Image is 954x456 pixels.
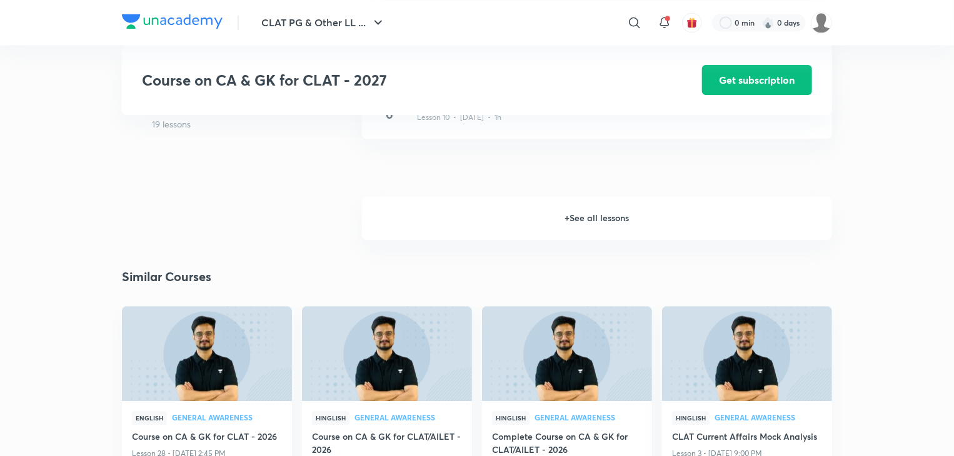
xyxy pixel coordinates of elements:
a: Aug6Current Affairs - XLesson 10 • [DATE] • 1h [362,79,832,154]
a: new-thumbnail [482,306,652,401]
p: 19 lessons [152,117,352,131]
span: Hinglish [672,411,710,425]
img: sejal [811,12,832,33]
button: CLAT PG & Other LL ... [254,10,393,35]
h3: Course on CA & GK for CLAT - 2027 [142,71,631,89]
a: Course on CA & GK for CLAT - 2026 [132,430,282,445]
span: English [132,411,167,425]
span: General Awareness [715,414,822,421]
button: Get subscription [702,65,812,95]
button: avatar [682,12,702,32]
img: new-thumbnail [120,305,293,402]
img: new-thumbnail [300,305,473,402]
a: CLAT Current Affairs Mock Analysis [672,430,822,445]
img: avatar [686,17,698,28]
a: General Awareness [172,414,282,422]
a: General Awareness [535,414,642,422]
p: Lesson 10 • [DATE] • 1h [417,112,501,123]
a: new-thumbnail [122,306,292,401]
a: General Awareness [354,414,462,422]
a: General Awareness [715,414,822,422]
span: General Awareness [354,414,462,421]
span: Hinglish [492,411,530,425]
img: new-thumbnail [480,305,653,402]
h2: Similar Courses [122,267,211,286]
span: General Awareness [172,414,282,421]
span: Hinglish [312,411,349,425]
span: General Awareness [535,414,642,421]
img: new-thumbnail [660,305,833,402]
a: new-thumbnail [302,306,472,401]
a: new-thumbnail [662,306,832,401]
h6: + See all lessons [362,196,832,240]
a: Company Logo [122,14,223,32]
img: streak [762,16,775,29]
img: Company Logo [122,14,223,29]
